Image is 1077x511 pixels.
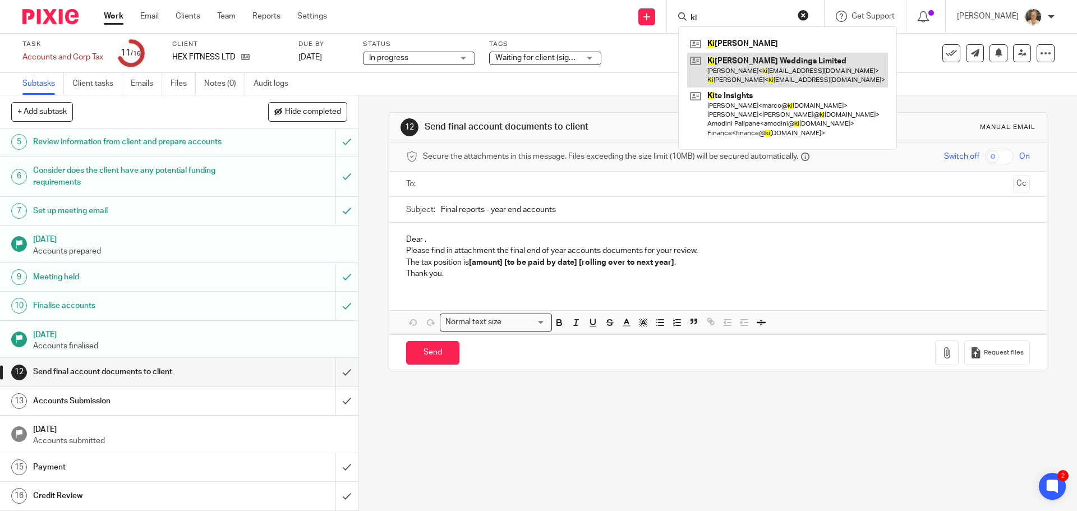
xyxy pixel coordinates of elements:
label: Task [22,40,103,49]
a: Reports [252,11,280,22]
div: 15 [11,459,27,475]
a: Notes (0) [204,73,245,95]
img: Pete%20with%20glasses.jpg [1024,8,1042,26]
a: Team [217,11,236,22]
a: Client tasks [72,73,122,95]
span: [DATE] [298,53,322,61]
span: Secure the attachments in this message. Files exceeding the size limit (10MB) will be secured aut... [423,151,798,162]
div: 7 [11,203,27,219]
button: Clear [798,10,809,21]
small: /16 [131,50,141,57]
span: Request files [984,348,1024,357]
div: 2 [1057,470,1069,481]
h1: Credit Review [33,487,227,504]
h1: Meeting held [33,269,227,286]
button: Hide completed [268,102,347,121]
span: Get Support [852,12,895,20]
h1: Set up meeting email [33,202,227,219]
p: Accounts prepared [33,246,347,257]
input: Send [406,341,459,365]
label: Status [363,40,475,49]
h1: Finalise accounts [33,297,227,314]
p: The tax position is . [406,257,1029,268]
div: 5 [11,134,27,150]
div: Accounts and Corp Tax [22,52,103,63]
p: [PERSON_NAME] [957,11,1019,22]
p: HEX FITNESS LTD [172,52,236,63]
a: Subtasks [22,73,64,95]
a: Work [104,11,123,22]
h1: Review information from client and prepare accounts [33,133,227,150]
h1: [DATE] [33,326,347,340]
strong: [amount] [to be paid by date] [rolling over to next year] [469,259,674,266]
a: Audit logs [254,73,297,95]
div: 12 [11,365,27,380]
label: Due by [298,40,349,49]
h1: Payment [33,459,227,476]
a: Settings [297,11,327,22]
img: Pixie [22,9,79,24]
p: Please find in attachment the final end of year accounts documents for your review. [406,245,1029,256]
h1: Send final account documents to client [425,121,742,133]
a: Email [140,11,159,22]
h1: Accounts Submission [33,393,227,409]
label: Client [172,40,284,49]
span: Waiting for client (signing) [495,54,586,62]
button: + Add subtask [11,102,73,121]
span: Hide completed [285,108,341,117]
span: Normal text size [443,316,504,328]
input: Search for option [505,316,545,328]
span: Switch off [944,151,979,162]
p: Dear , [406,234,1029,245]
div: 12 [401,118,418,136]
span: On [1019,151,1030,162]
p: Thank you. [406,268,1029,279]
div: 6 [11,169,27,185]
a: Clients [176,11,200,22]
div: 9 [11,269,27,285]
div: 13 [11,393,27,409]
p: Accounts finalised [33,340,347,352]
div: 11 [121,47,141,59]
label: Subject: [406,204,435,215]
div: Manual email [980,123,1035,132]
div: 10 [11,298,27,314]
button: Request files [964,340,1029,366]
div: Search for option [440,314,552,331]
p: Accounts submitted [33,435,347,446]
a: Emails [131,73,162,95]
input: Search [689,13,790,24]
button: Cc [1013,176,1030,192]
span: In progress [369,54,408,62]
label: Tags [489,40,601,49]
label: To: [406,178,418,190]
h1: Consider does the client have any potential funding requirements [33,162,227,191]
h1: [DATE] [33,231,347,245]
h1: [DATE] [33,421,347,435]
h1: Send final account documents to client [33,363,227,380]
a: Files [171,73,196,95]
div: 16 [11,488,27,504]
